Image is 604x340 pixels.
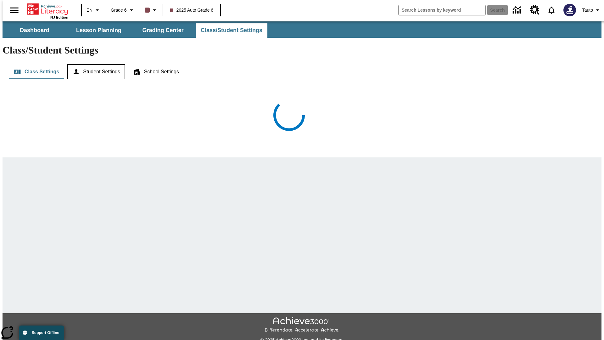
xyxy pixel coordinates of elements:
div: Class/Student Settings [9,64,595,79]
img: Achieve3000 Differentiate Accelerate Achieve [265,317,339,333]
button: Class/Student Settings [196,23,267,38]
span: Grading Center [142,27,183,34]
span: Tauto [582,7,593,14]
button: Select a new avatar [560,2,580,18]
span: Support Offline [32,331,59,335]
button: Grade: Grade 6, Select a grade [108,4,138,16]
button: Lesson Planning [67,23,130,38]
button: Student Settings [67,64,125,79]
div: SubNavbar [3,23,268,38]
button: School Settings [128,64,184,79]
a: Notifications [543,2,560,18]
button: Open side menu [5,1,24,20]
button: Profile/Settings [580,4,604,16]
button: Language: EN, Select a language [84,4,104,16]
h1: Class/Student Settings [3,44,601,56]
span: Dashboard [20,27,49,34]
a: Resource Center, Will open in new tab [526,2,543,19]
img: Avatar [563,4,576,16]
span: 2025 Auto Grade 6 [170,7,214,14]
span: Grade 6 [111,7,127,14]
button: Dashboard [3,23,66,38]
button: Support Offline [19,326,64,340]
button: Class color is dark brown. Change class color [142,4,161,16]
div: Home [27,2,68,19]
span: Lesson Planning [76,27,121,34]
button: Grading Center [131,23,194,38]
input: search field [399,5,485,15]
span: EN [87,7,92,14]
div: SubNavbar [3,21,601,38]
span: Class/Student Settings [201,27,262,34]
span: NJ Edition [50,15,68,19]
a: Data Center [509,2,526,19]
button: Class Settings [9,64,64,79]
a: Home [27,3,68,15]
